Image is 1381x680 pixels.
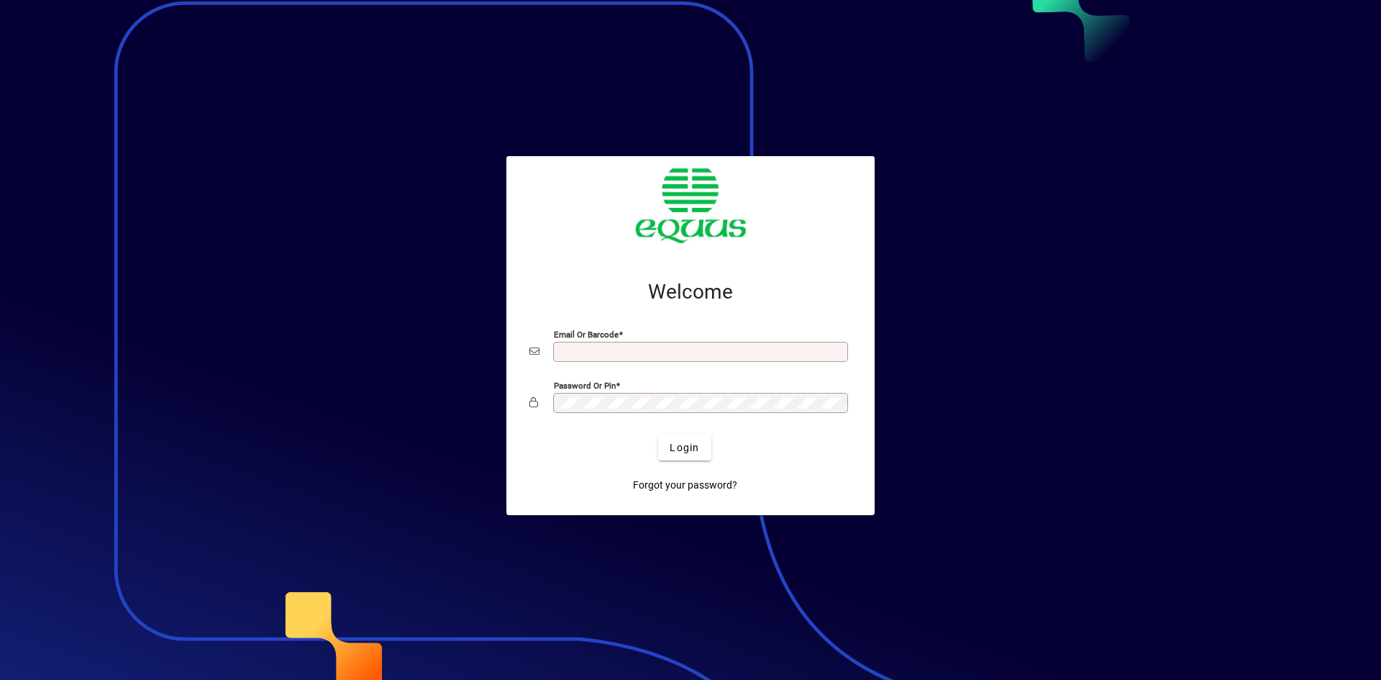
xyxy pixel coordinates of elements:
a: Forgot your password? [627,472,743,498]
button: Login [658,435,711,461]
mat-label: Password or Pin [554,381,616,391]
span: Forgot your password? [633,478,737,493]
h2: Welcome [529,280,852,304]
span: Login [670,440,699,455]
mat-label: Email or Barcode [554,330,619,340]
